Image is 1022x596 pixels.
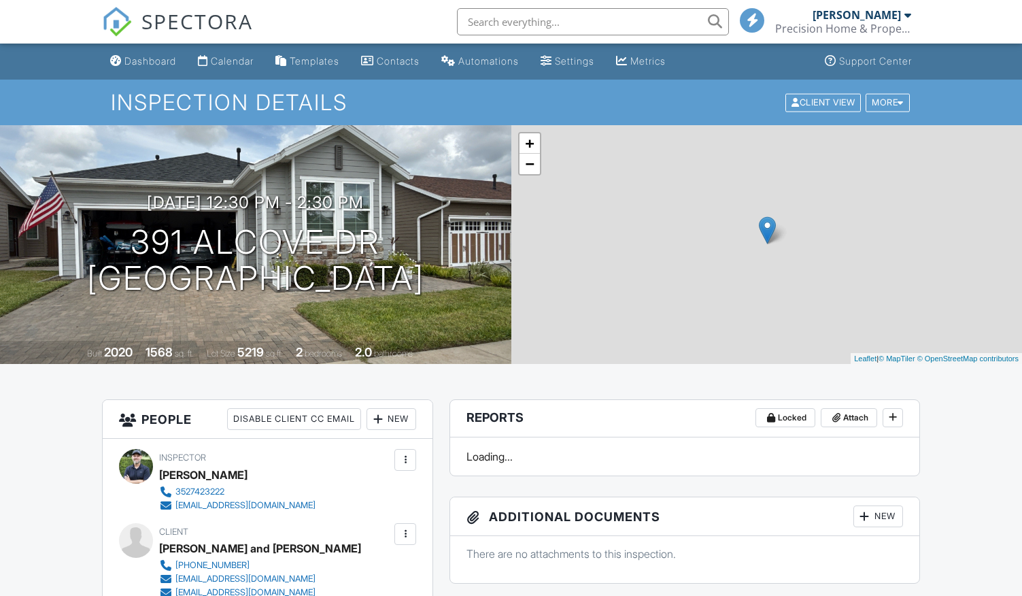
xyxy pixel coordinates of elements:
[104,345,133,359] div: 2020
[192,49,259,74] a: Calendar
[175,574,316,584] div: [EMAIL_ADDRESS][DOMAIN_NAME]
[270,49,345,74] a: Templates
[146,345,173,359] div: 1568
[159,538,361,559] div: [PERSON_NAME] and [PERSON_NAME]
[87,225,424,297] h1: 391 Alcove Dr [GEOGRAPHIC_DATA]
[356,49,425,74] a: Contacts
[367,408,416,430] div: New
[159,499,316,512] a: [EMAIL_ADDRESS][DOMAIN_NAME]
[124,55,176,67] div: Dashboard
[105,49,182,74] a: Dashboard
[237,345,264,359] div: 5219
[819,49,917,74] a: Support Center
[296,345,303,359] div: 2
[111,90,911,114] h1: Inspection Details
[374,348,413,359] span: bathrooms
[159,485,316,499] a: 3527423222
[102,18,253,47] a: SPECTORA
[266,348,283,359] span: sq.ft.
[813,8,901,22] div: [PERSON_NAME]
[175,500,316,511] div: [EMAIL_ADDRESS][DOMAIN_NAME]
[854,354,876,363] a: Leaflet
[175,560,250,571] div: [PHONE_NUMBER]
[159,572,350,586] a: [EMAIL_ADDRESS][DOMAIN_NAME]
[436,49,524,74] a: Automations (Basic)
[785,93,861,112] div: Client View
[227,408,361,430] div: Disable Client CC Email
[555,55,594,67] div: Settings
[159,465,248,485] div: [PERSON_NAME]
[879,354,915,363] a: © MapTiler
[535,49,600,74] a: Settings
[175,486,224,497] div: 3527423222
[305,348,342,359] span: bedrooms
[103,400,432,439] h3: People
[458,55,519,67] div: Automations
[630,55,666,67] div: Metrics
[866,93,910,112] div: More
[851,353,1022,365] div: |
[141,7,253,35] span: SPECTORA
[853,506,903,527] div: New
[775,22,911,35] div: Precision Home & Property Inspections
[377,55,420,67] div: Contacts
[917,354,1019,363] a: © OpenStreetMap contributors
[839,55,912,67] div: Support Center
[211,55,254,67] div: Calendar
[450,497,919,536] h3: Additional Documents
[159,452,206,463] span: Inspector
[102,7,132,37] img: The Best Home Inspection Software - Spectora
[175,348,194,359] span: sq. ft.
[87,348,102,359] span: Built
[457,8,729,35] input: Search everything...
[207,348,235,359] span: Lot Size
[355,345,372,359] div: 2.0
[159,527,188,537] span: Client
[611,49,671,74] a: Metrics
[519,133,540,154] a: Zoom in
[784,97,864,107] a: Client View
[159,559,350,572] a: [PHONE_NUMBER]
[290,55,339,67] div: Templates
[519,154,540,174] a: Zoom out
[147,193,364,212] h3: [DATE] 12:30 pm - 2:30 pm
[466,546,902,561] p: There are no attachments to this inspection.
